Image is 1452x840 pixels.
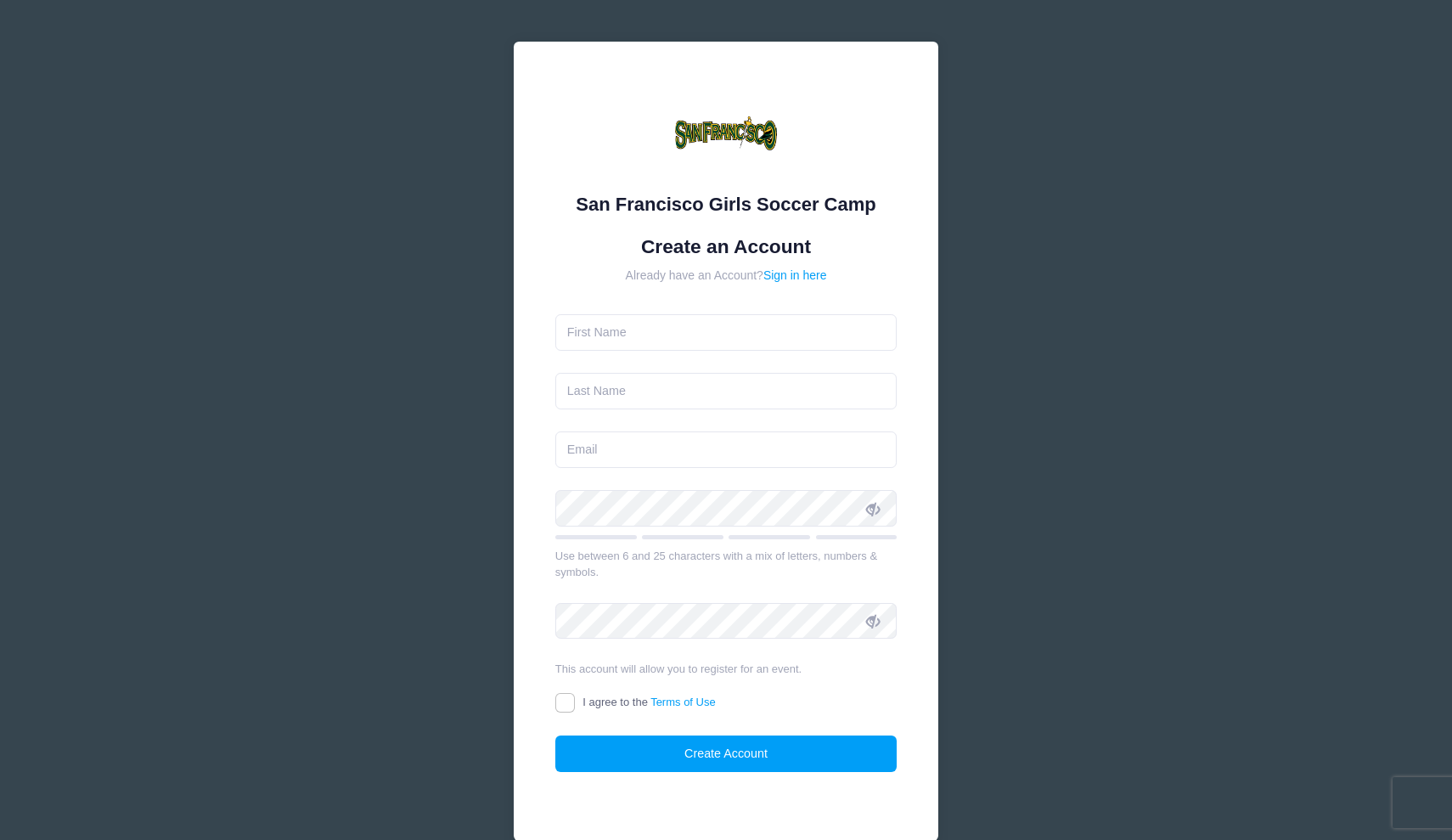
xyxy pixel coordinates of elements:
img: San Francisco Girls Soccer Camp [675,83,777,185]
input: Last Name [555,373,898,409]
div: San Francisco Girls Soccer Camp [555,190,898,218]
div: Use between 6 and 25 characters with a mix of letters, numbers & symbols. [555,548,898,581]
div: This account will allow you to register for an event. [555,661,898,678]
span: I agree to the [582,696,715,708]
input: First Name [555,314,898,351]
h1: Create an Account [555,235,898,258]
input: I agree to theTerms of Use [555,693,575,713]
div: Already have an Account? [555,267,898,285]
a: Terms of Use [650,696,716,708]
button: Create Account [555,736,898,772]
input: Email [555,431,898,468]
a: Sign in here [763,268,827,282]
